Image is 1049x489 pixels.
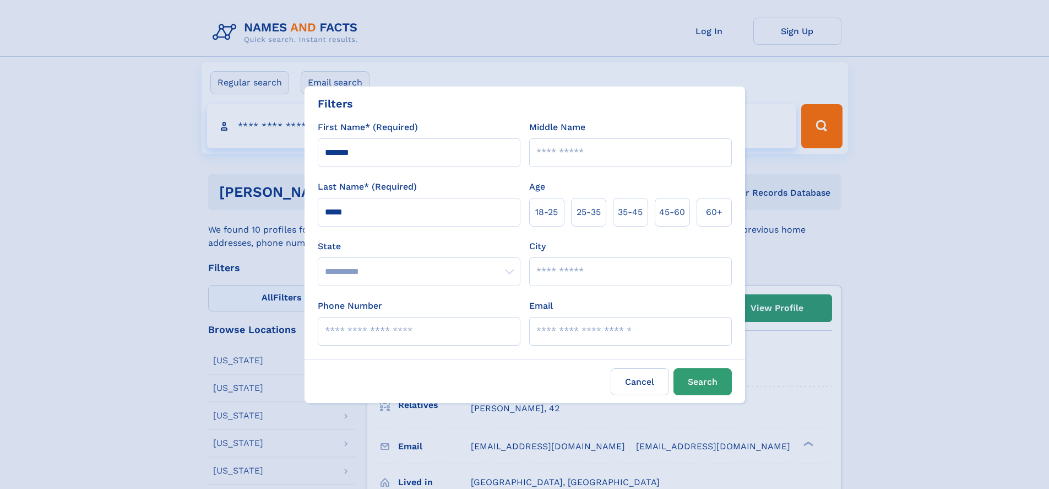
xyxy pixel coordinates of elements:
[673,368,732,395] button: Search
[529,121,585,134] label: Middle Name
[659,206,685,219] span: 45‑60
[318,299,382,313] label: Phone Number
[577,206,601,219] span: 25‑35
[318,121,418,134] label: First Name* (Required)
[529,180,545,194] label: Age
[618,206,643,219] span: 35‑45
[535,206,558,219] span: 18‑25
[529,299,553,313] label: Email
[611,368,669,395] label: Cancel
[318,240,520,253] label: State
[318,180,417,194] label: Last Name* (Required)
[529,240,546,253] label: City
[318,95,353,112] div: Filters
[706,206,722,219] span: 60+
